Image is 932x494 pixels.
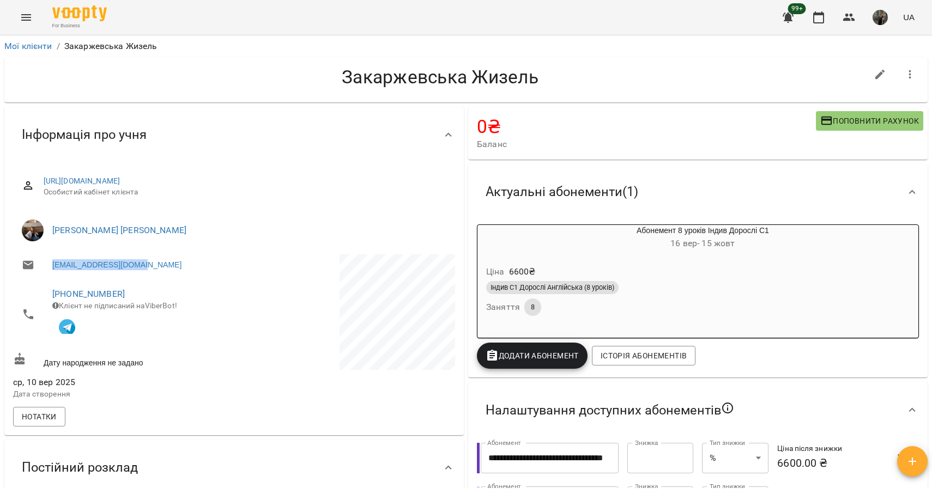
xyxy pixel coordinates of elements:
[52,301,177,310] span: Клієнт не підписаний на ViberBot!
[777,443,881,455] h6: Ціна після знижки
[903,11,915,23] span: UA
[777,455,881,472] h6: 6600.00 ₴
[52,311,82,340] button: Клієнт підписаний на VooptyBot
[468,382,928,438] div: Налаштування доступних абонементів
[816,111,923,131] button: Поповнити рахунок
[788,3,806,14] span: 99+
[873,10,888,25] img: 331913643cd58b990721623a0d187df0.png
[820,114,919,127] span: Поповнити рахунок
[486,349,579,362] span: Додати Абонемент
[11,350,234,370] div: Дату народження не задано
[477,138,816,151] span: Баланс
[22,459,138,476] span: Постійний розклад
[4,107,464,163] div: Інформація про учня
[524,302,541,312] span: 8
[52,22,107,29] span: For Business
[4,40,928,53] nav: breadcrumb
[486,300,520,315] h6: Заняття
[52,225,186,235] a: [PERSON_NAME] [PERSON_NAME]
[22,410,57,423] span: Нотатки
[477,115,816,138] h4: 0 ₴
[721,401,734,414] svg: Якщо не обрано жодного, клієнт зможе побачити всі публічні абонементи
[477,225,530,251] div: Абонемент 8 уроків Індив Дорослі С1
[670,238,735,248] span: 16 вер - 15 жовт
[486,184,638,200] span: Актуальні абонементи ( 1 )
[4,41,52,51] a: Мої клієнти
[592,346,695,365] button: Історія абонементів
[509,265,536,278] p: 6600 ₴
[52,5,107,21] img: Voopty Logo
[477,343,588,369] button: Додати Абонемент
[601,349,687,362] span: Історія абонементів
[530,225,876,251] div: Абонемент 8 уроків Індив Дорослі С1
[486,401,734,419] span: Налаштування доступних абонементів
[52,289,125,299] a: [PHONE_NUMBER]
[22,219,44,241] img: Малиновська Анна
[13,407,65,426] button: Нотатки
[52,259,181,270] a: [EMAIL_ADDRESS][DOMAIN_NAME]
[22,126,147,143] span: Інформація про учня
[899,7,919,27] button: UA
[468,164,928,220] div: Актуальні абонементи(1)
[13,4,39,31] button: Menu
[44,176,120,185] a: [URL][DOMAIN_NAME]
[486,264,505,279] h6: Ціна
[64,40,158,53] p: Закаржевська Жизель
[59,319,75,336] img: Telegram
[57,40,60,53] li: /
[13,376,232,389] span: ср, 10 вер 2025
[44,187,446,198] span: Особистий кабінет клієнта
[13,66,867,88] h4: Закаржевська Жизель
[486,283,619,292] span: Індив С1 Дорослі Англійська (8 уроків)
[13,389,232,400] p: Дата створення
[702,443,768,473] div: %
[477,225,876,329] button: Абонемент 8 уроків Індив Дорослі С116 вер- 15 жовтЦіна6600₴Індив С1 Дорослі Англійська (8 уроків)...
